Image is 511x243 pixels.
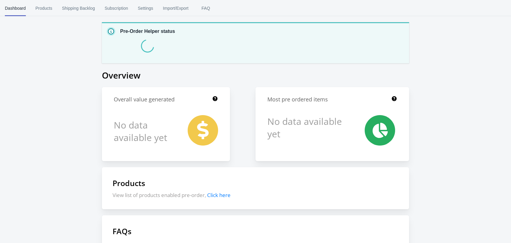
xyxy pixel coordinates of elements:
h1: Overall value generated [114,96,175,103]
h1: Overview [102,69,409,81]
h1: No data available yet [114,115,175,147]
p: Pre-Order Helper status [120,28,175,35]
span: Import/Export [163,0,189,16]
span: Dashboard [5,0,26,16]
h1: No data available yet [267,115,343,140]
span: Subscription [105,0,128,16]
span: FAQ [198,0,214,16]
span: Products [36,0,52,16]
h1: Most pre ordered items [267,96,328,103]
span: Click here [207,192,231,199]
span: Shipping Backlog [62,0,95,16]
span: Settings [138,0,153,16]
h1: Products [113,178,398,188]
p: View list of products enabled pre-order, [113,192,398,199]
